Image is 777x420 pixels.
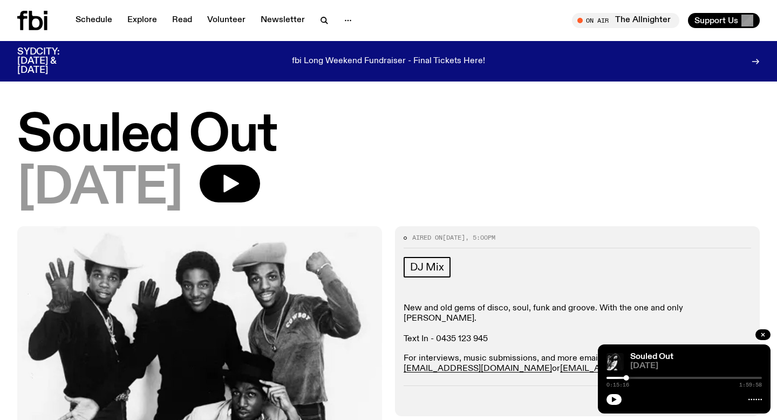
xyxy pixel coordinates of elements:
[630,353,673,361] a: Souled Out
[630,362,762,370] span: [DATE]
[560,364,708,373] a: [EMAIL_ADDRESS][DOMAIN_NAME]
[442,233,465,242] span: [DATE]
[17,48,86,75] h3: SYDCITY: [DATE] & [DATE]
[694,16,738,25] span: Support Us
[572,13,679,28] button: On AirThe Allnighter
[17,165,182,213] span: [DATE]
[465,233,495,242] span: , 5:00pm
[201,13,252,28] a: Volunteer
[404,303,751,345] p: New and old gems of disco, soul, funk and groove. With the one and only [PERSON_NAME]. Text In - ...
[404,364,552,373] a: [EMAIL_ADDRESS][DOMAIN_NAME]
[410,261,444,273] span: DJ Mix
[606,382,629,388] span: 0:15:16
[121,13,163,28] a: Explore
[17,112,760,160] h1: Souled Out
[739,382,762,388] span: 1:59:58
[254,13,311,28] a: Newsletter
[166,13,199,28] a: Read
[404,354,751,374] p: For interviews, music submissions, and more email: or
[292,57,485,66] p: fbi Long Weekend Fundraiser - Final Tickets Here!
[69,13,119,28] a: Schedule
[404,257,451,277] a: DJ Mix
[688,13,760,28] button: Support Us
[412,233,442,242] span: Aired on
